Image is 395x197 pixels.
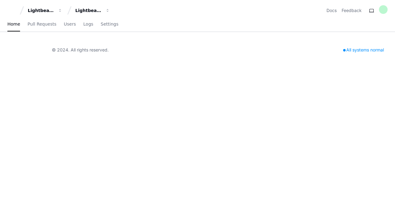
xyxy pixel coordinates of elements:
button: Lightbeam Health [25,5,65,16]
div: © 2024. All rights reserved. [52,47,109,53]
a: Pull Requests [27,17,56,31]
span: Pull Requests [27,22,56,26]
div: All systems normal [339,46,388,54]
button: Lightbeam Health Solutions [73,5,112,16]
span: Settings [101,22,118,26]
button: Feedback [342,7,362,14]
div: Lightbeam Health [28,7,54,14]
a: Home [7,17,20,31]
span: Logs [83,22,93,26]
a: Logs [83,17,93,31]
a: Settings [101,17,118,31]
span: Users [64,22,76,26]
a: Docs [326,7,337,14]
div: Lightbeam Health Solutions [75,7,102,14]
a: Users [64,17,76,31]
span: Home [7,22,20,26]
